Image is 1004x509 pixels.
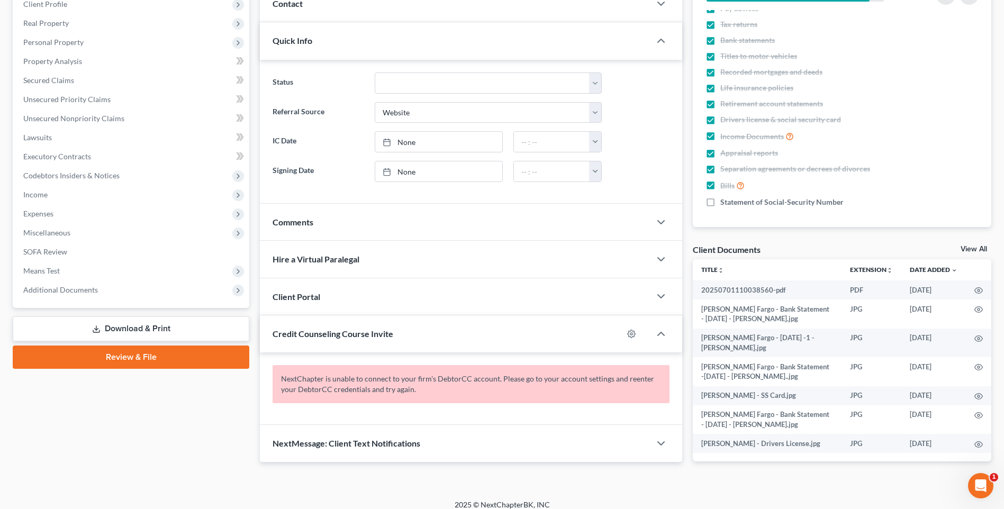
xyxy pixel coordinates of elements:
span: Income [23,190,48,199]
span: Titles to motor vehicles [720,51,797,61]
a: Date Added expand_more [910,266,957,274]
td: 20250701110038560-pdf [693,280,842,299]
a: Extensionunfold_more [850,266,893,274]
div: Client Documents [693,244,761,255]
i: expand_more [951,267,957,274]
span: Miscellaneous [23,228,70,237]
span: Hire a Virtual Paralegal [273,254,359,264]
label: Status [267,72,369,94]
a: Lawsuits [15,128,249,147]
td: JPG [842,357,901,386]
a: View All [961,246,987,253]
td: [PERSON_NAME] - SS Card.jpg [693,386,842,405]
span: Secured Claims [23,76,74,85]
td: JPG [842,386,901,405]
td: [DATE] [901,386,966,405]
td: [PERSON_NAME] Fargo - Bank Statement -[DATE] - [PERSON_NAME]..jpg [693,357,842,386]
label: Signing Date [267,161,369,182]
span: Personal Property [23,38,84,47]
label: Referral Source [267,102,369,123]
td: [DATE] [901,357,966,386]
a: None [375,132,502,152]
td: [PERSON_NAME] Fargo - Bank Statement - [DATE] - [PERSON_NAME].jpg [693,299,842,329]
span: Statement of Social-Security Number [720,197,844,207]
span: Client Portal [273,292,320,302]
a: Secured Claims [15,71,249,90]
i: unfold_more [718,267,724,274]
span: Means Test [23,266,60,275]
span: Unsecured Nonpriority Claims [23,114,124,123]
td: [PERSON_NAME] - Drivers License.jpg [693,434,842,453]
td: [DATE] [901,434,966,453]
span: Tax returns [720,19,757,30]
span: Real Property [23,19,69,28]
span: Codebtors Insiders & Notices [23,171,120,180]
span: Recorded mortgages and deeds [720,67,822,77]
td: JPG [842,329,901,358]
span: Unsecured Priority Claims [23,95,111,104]
td: JPG [842,299,901,329]
span: Life insurance policies [720,83,793,93]
td: PDF [842,280,901,299]
i: unfold_more [887,267,893,274]
a: Executory Contracts [15,147,249,166]
input: -- : -- [514,132,590,152]
span: Credit Counseling Course Invite [273,329,393,339]
span: Property Analysis [23,57,82,66]
td: [DATE] [901,405,966,434]
a: Unsecured Priority Claims [15,90,249,109]
span: Drivers license & social security card [720,114,841,125]
span: Expenses [23,209,53,218]
span: NextMessage: Client Text Notifications [273,438,420,448]
a: Review & File [13,346,249,369]
span: SOFA Review [23,247,67,256]
span: Comments [273,217,313,227]
p: NextChapter is unable to connect to your firm's DebtorCC account. Please go to your account setti... [273,365,670,403]
input: -- : -- [514,161,590,181]
span: Separation agreements or decrees of divorces [720,163,870,174]
span: Additional Documents [23,285,98,294]
a: None [375,161,502,181]
a: Unsecured Nonpriority Claims [15,109,249,128]
a: Property Analysis [15,52,249,71]
span: Bills [720,180,735,191]
span: 1 [990,473,998,481]
span: Appraisal reports [720,148,778,158]
td: [PERSON_NAME] Fargo - Bank Statement - [DATE] - [PERSON_NAME].jpg [693,405,842,434]
span: Income Documents [720,131,784,142]
td: [PERSON_NAME] Fargo - [DATE] -1 - [PERSON_NAME].jpg [693,329,842,358]
td: JPG [842,434,901,453]
span: Quick Info [273,35,312,46]
span: Executory Contracts [23,152,91,161]
a: Download & Print [13,316,249,341]
td: [DATE] [901,299,966,329]
td: [DATE] [901,329,966,358]
a: Titleunfold_more [701,266,724,274]
a: SOFA Review [15,242,249,261]
td: [DATE] [901,280,966,299]
span: Retirement account statements [720,98,823,109]
span: Lawsuits [23,133,52,142]
td: JPG [842,405,901,434]
span: Bank statements [720,35,775,46]
iframe: Intercom live chat [968,473,993,498]
label: IC Date [267,131,369,152]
